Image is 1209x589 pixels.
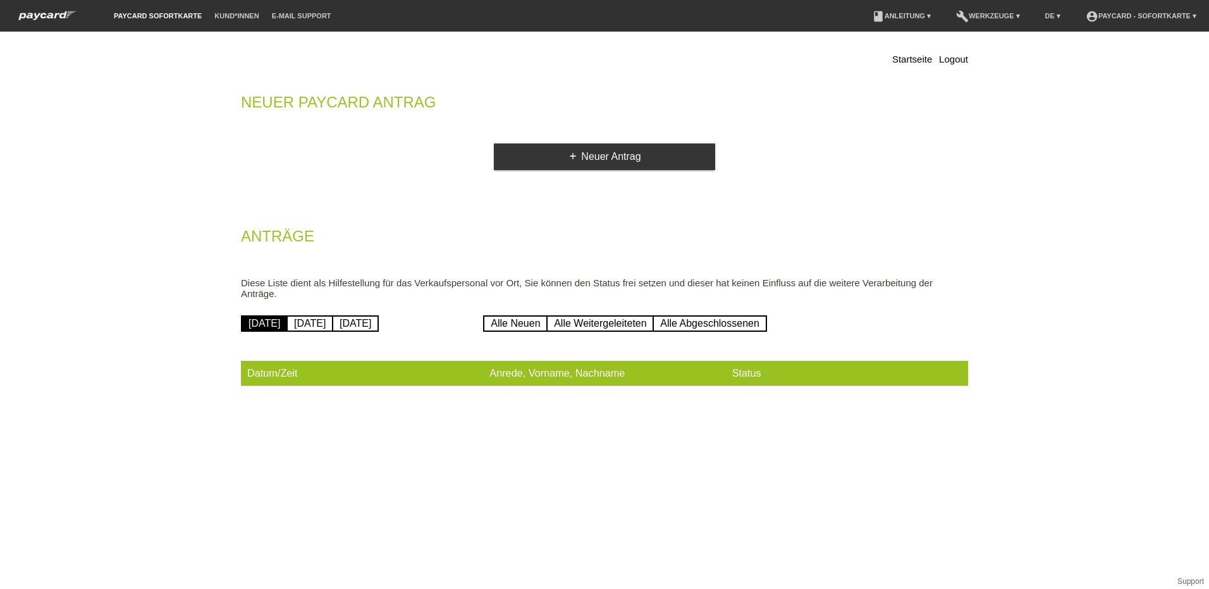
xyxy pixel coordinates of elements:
[332,315,379,332] a: [DATE]
[266,12,338,20] a: E-Mail Support
[939,54,968,64] a: Logout
[483,315,548,332] a: Alle Neuen
[241,277,968,299] p: Diese Liste dient als Hilfestellung für das Verkaufspersonal vor Ort, Sie können den Status frei ...
[483,361,725,386] th: Anrede, Vorname, Nachname
[950,12,1026,20] a: buildWerkzeuge ▾
[208,12,265,20] a: Kund*innen
[653,315,767,332] a: Alle Abgeschlossenen
[286,315,333,332] a: [DATE]
[241,361,483,386] th: Datum/Zeit
[13,9,82,22] img: paycard Sofortkarte
[494,143,715,170] a: addNeuer Antrag
[107,12,208,20] a: paycard Sofortkarte
[568,151,578,161] i: add
[546,315,654,332] a: Alle Weitergeleiteten
[13,15,82,24] a: paycard Sofortkarte
[1086,10,1098,23] i: account_circle
[1079,12,1203,20] a: account_circlepaycard - Sofortkarte ▾
[241,96,968,115] h2: Neuer Paycard Antrag
[241,230,968,249] h2: Anträge
[241,315,288,332] a: [DATE]
[872,10,885,23] i: book
[892,54,932,64] a: Startseite
[726,361,968,386] th: Status
[866,12,937,20] a: bookAnleitung ▾
[1039,12,1067,20] a: DE ▾
[956,10,969,23] i: build
[1177,577,1204,586] a: Support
